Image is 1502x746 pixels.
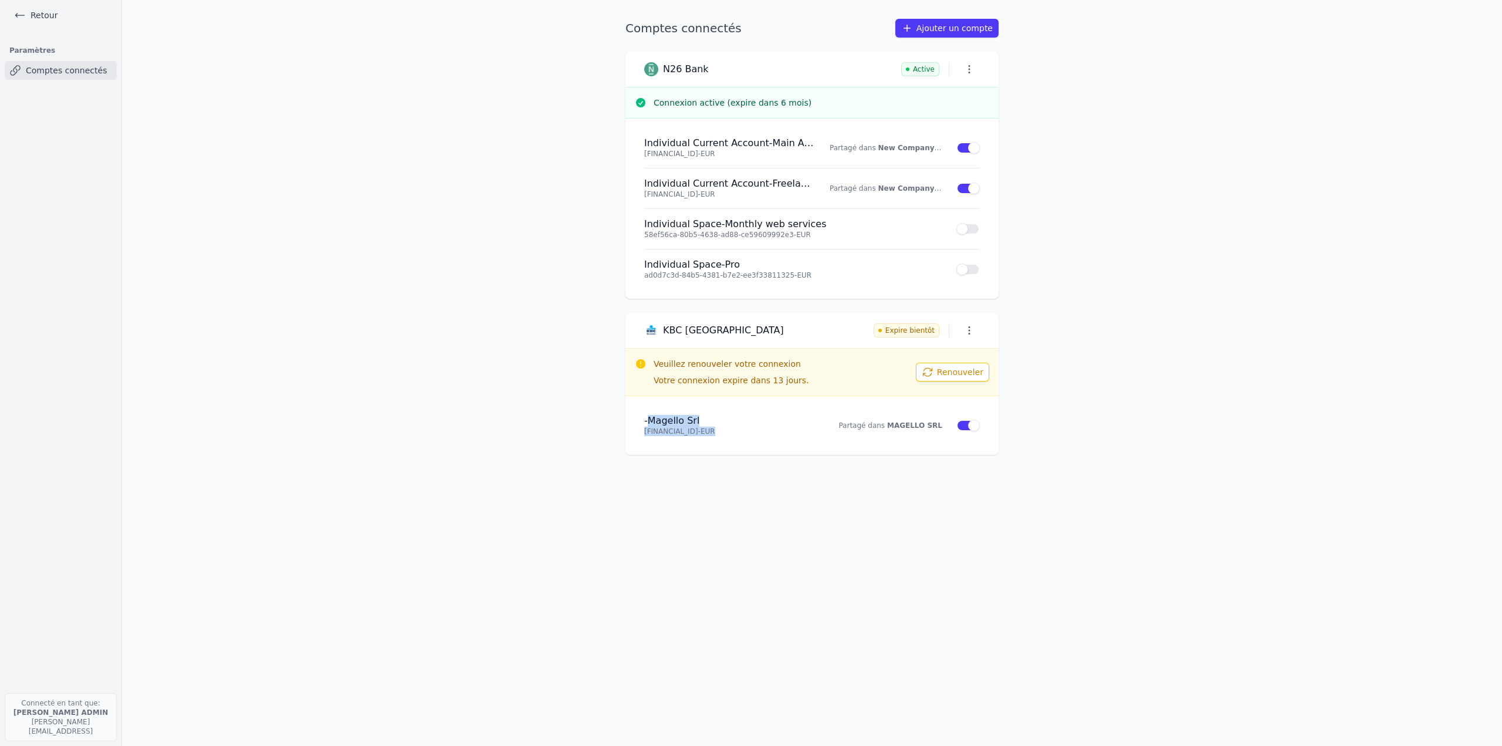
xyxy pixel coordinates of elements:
[654,358,916,370] h3: Veuillez renouveler votre connexion
[9,7,62,23] a: Retour
[916,363,989,382] button: Renouveler
[654,97,989,109] h3: Connexion active (expire dans 6 mois)
[830,421,942,430] p: Partagé dans
[644,230,942,239] p: 58ef56ca-80b5-4638-ad88-ce59609992e3 - EUR
[13,708,108,717] strong: [PERSON_NAME] ADMIN
[878,184,952,193] a: New Company SRL
[625,20,742,36] h1: Comptes connectés
[895,19,999,38] a: Ajouter un compte
[644,271,942,280] p: ad0d7c3d-84b5-4381-b7e2-ee3f33811325 - EUR
[5,42,117,59] h3: Paramètres
[887,421,942,430] a: MAGELLO SRL
[644,415,816,427] h4: - Magello Srl
[644,178,816,190] h4: Individual Current Account - Freelancer Account
[5,693,117,741] p: Connecté en tant que: [PERSON_NAME][EMAIL_ADDRESS]
[874,323,939,337] span: Expire bientôt
[644,149,816,158] p: [FINANCIAL_ID] - EUR
[644,137,816,149] h4: Individual Current Account - Main Account
[644,218,942,230] h4: Individual Space - Monthly web services
[901,62,939,76] span: Active
[830,143,942,153] p: Partagé dans
[644,427,816,436] p: [FINANCIAL_ID] - EUR
[5,61,117,80] a: Comptes connectés
[644,190,816,199] p: [FINANCIAL_ID] - EUR
[644,323,658,337] img: KBC Brussels logo
[830,184,942,193] p: Partagé dans
[644,62,658,76] img: N26 Bank logo
[644,259,942,271] h4: Individual Space - Pro
[654,374,916,386] p: Votre connexion expire dans 13 jours.
[878,144,952,152] a: New Company SRL
[663,325,784,336] h3: KBC [GEOGRAPHIC_DATA]
[663,63,709,75] h3: N26 Bank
